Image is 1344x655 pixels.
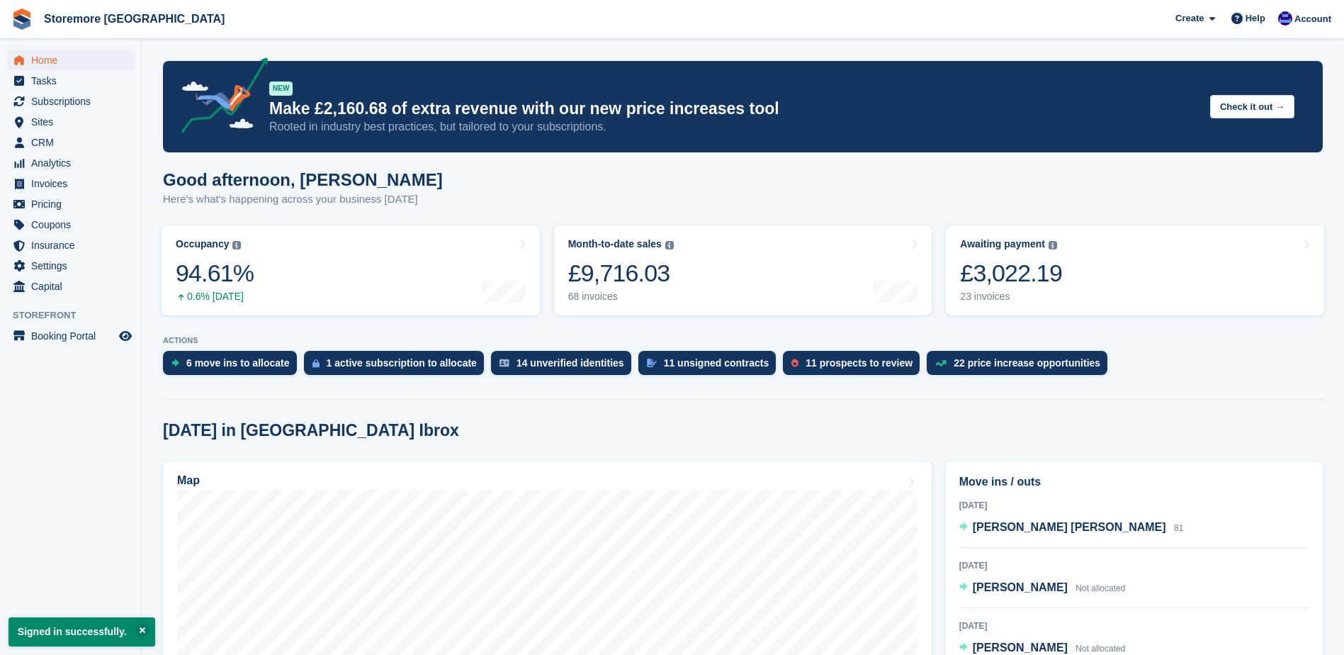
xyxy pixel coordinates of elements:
p: Signed in successfully. [9,617,155,646]
span: [PERSON_NAME] [973,642,1068,654]
span: [PERSON_NAME] [PERSON_NAME] [973,521,1166,533]
span: Help [1246,11,1265,26]
a: 11 unsigned contracts [638,351,784,382]
div: Awaiting payment [960,238,1045,250]
span: Invoices [31,174,116,194]
p: Rooted in industry best practices, but tailored to your subscriptions. [269,119,1199,135]
a: menu [7,256,134,276]
span: Insurance [31,235,116,255]
h1: Good afternoon, [PERSON_NAME] [163,170,443,189]
img: stora-icon-8386f47178a22dfd0bd8f6a31ec36ba5ce8667c1dd55bd0f319d3a0aa187defe.svg [11,9,33,30]
span: Booking Portal [31,326,116,346]
span: Account [1294,12,1331,26]
a: menu [7,194,134,214]
button: Check it out → [1210,95,1294,118]
a: menu [7,235,134,255]
a: Occupancy 94.61% 0.6% [DATE] [162,225,540,315]
a: menu [7,174,134,194]
div: 6 move ins to allocate [186,357,290,369]
span: Home [31,50,116,70]
img: icon-info-grey-7440780725fd019a000dd9b08b2336e03edf1995a4989e88bcd33f0948082b44.svg [1049,241,1057,250]
div: £3,022.19 [960,259,1062,288]
p: Make £2,160.68 of extra revenue with our new price increases tool [269,99,1199,119]
span: Pricing [31,194,116,214]
img: icon-info-grey-7440780725fd019a000dd9b08b2336e03edf1995a4989e88bcd33f0948082b44.svg [665,241,674,250]
a: menu [7,112,134,132]
h2: Move ins / outs [959,474,1309,491]
img: icon-info-grey-7440780725fd019a000dd9b08b2336e03edf1995a4989e88bcd33f0948082b44.svg [232,241,241,250]
span: Tasks [31,71,116,91]
a: 22 price increase opportunities [927,351,1114,382]
a: [PERSON_NAME] Not allocated [959,579,1126,598]
span: Capital [31,276,116,296]
a: 1 active subscription to allocate [304,351,491,382]
img: prospect-51fa495bee0391a8d652442698ab0144808aea92771e9ea1ae160a38d050c398.svg [791,359,798,367]
a: menu [7,153,134,173]
a: menu [7,71,134,91]
div: 68 invoices [568,291,674,303]
span: Not allocated [1075,583,1125,593]
a: menu [7,326,134,346]
img: verify_identity-adf6edd0f0f0b5bbfe63781bf79b02c33cf7c696d77639b501bdc392416b5a36.svg [499,359,509,367]
a: Month-to-date sales £9,716.03 68 invoices [554,225,932,315]
div: [DATE] [959,620,1309,632]
h2: Map [177,474,200,487]
a: Awaiting payment £3,022.19 23 invoices [946,225,1324,315]
span: Settings [31,256,116,276]
a: 11 prospects to review [783,351,927,382]
div: 0.6% [DATE] [176,291,254,303]
span: [PERSON_NAME] [973,581,1068,593]
a: 14 unverified identities [491,351,638,382]
div: 14 unverified identities [516,357,624,369]
img: contract_signature_icon-13c848040528278c33f63329250d36e43548de30e8caae1d1a13099fd9432cc5.svg [647,359,657,367]
span: Analytics [31,153,116,173]
span: CRM [31,133,116,152]
span: Coupons [31,215,116,235]
img: price-adjustments-announcement-icon-8257ccfd72463d97f412b2fc003d46551f7dbcb40ab6d574587a9cd5c0d94... [169,57,269,138]
img: price_increase_opportunities-93ffe204e8149a01c8c9dc8f82e8f89637d9d84a8eef4429ea346261dce0b2c0.svg [935,360,947,366]
a: [PERSON_NAME] [PERSON_NAME] 81 [959,519,1184,537]
div: Month-to-date sales [568,238,662,250]
span: Storefront [13,308,141,323]
img: move_ins_to_allocate_icon-fdf77a2bb77ea45bf5b3d319d69a93e2d87916cf1d5bf7949dd705db3b84f3ca.svg [171,359,179,367]
a: Preview store [117,327,134,345]
span: Not allocated [1075,644,1125,654]
h2: [DATE] in [GEOGRAPHIC_DATA] Ibrox [163,421,459,440]
div: [DATE] [959,499,1309,512]
span: 81 [1174,523,1183,533]
div: [DATE] [959,559,1309,572]
a: Storemore [GEOGRAPHIC_DATA] [38,7,230,30]
div: 11 prospects to review [806,357,913,369]
div: 94.61% [176,259,254,288]
div: 22 price increase opportunities [954,357,1100,369]
a: menu [7,133,134,152]
span: Sites [31,112,116,132]
img: active_subscription_to_allocate_icon-d502201f5373d7db506a760aba3b589e785aa758c864c3986d89f69b8ff3... [312,359,320,368]
img: Angela [1278,11,1292,26]
a: menu [7,50,134,70]
a: menu [7,276,134,296]
div: 23 invoices [960,291,1062,303]
div: Occupancy [176,238,229,250]
a: 6 move ins to allocate [163,351,304,382]
div: 1 active subscription to allocate [327,357,477,369]
span: Subscriptions [31,91,116,111]
a: menu [7,215,134,235]
span: Create [1175,11,1204,26]
div: NEW [269,82,293,96]
p: ACTIONS [163,336,1323,345]
a: menu [7,91,134,111]
p: Here's what's happening across your business [DATE] [163,191,443,208]
div: 11 unsigned contracts [664,357,769,369]
div: £9,716.03 [568,259,674,288]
